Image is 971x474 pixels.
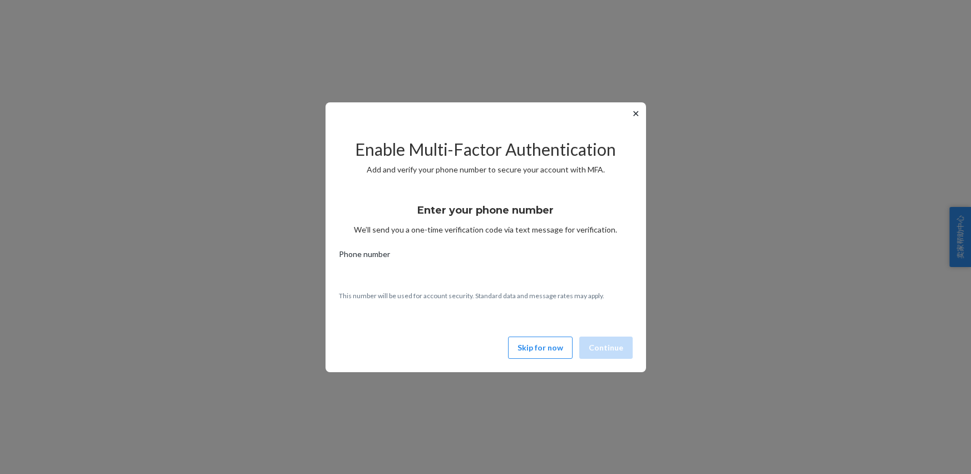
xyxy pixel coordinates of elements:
span: Phone number [339,249,390,264]
button: ✕ [630,107,642,120]
div: We’ll send you a one-time verification code via text message for verification. [339,194,633,235]
h3: Enter your phone number [417,203,554,218]
p: This number will be used for account security. Standard data and message rates may apply. [339,291,633,300]
button: Continue [579,337,633,359]
p: Add and verify your phone number to secure your account with MFA. [339,164,633,175]
button: Skip for now [508,337,573,359]
h2: Enable Multi-Factor Authentication [339,140,633,159]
